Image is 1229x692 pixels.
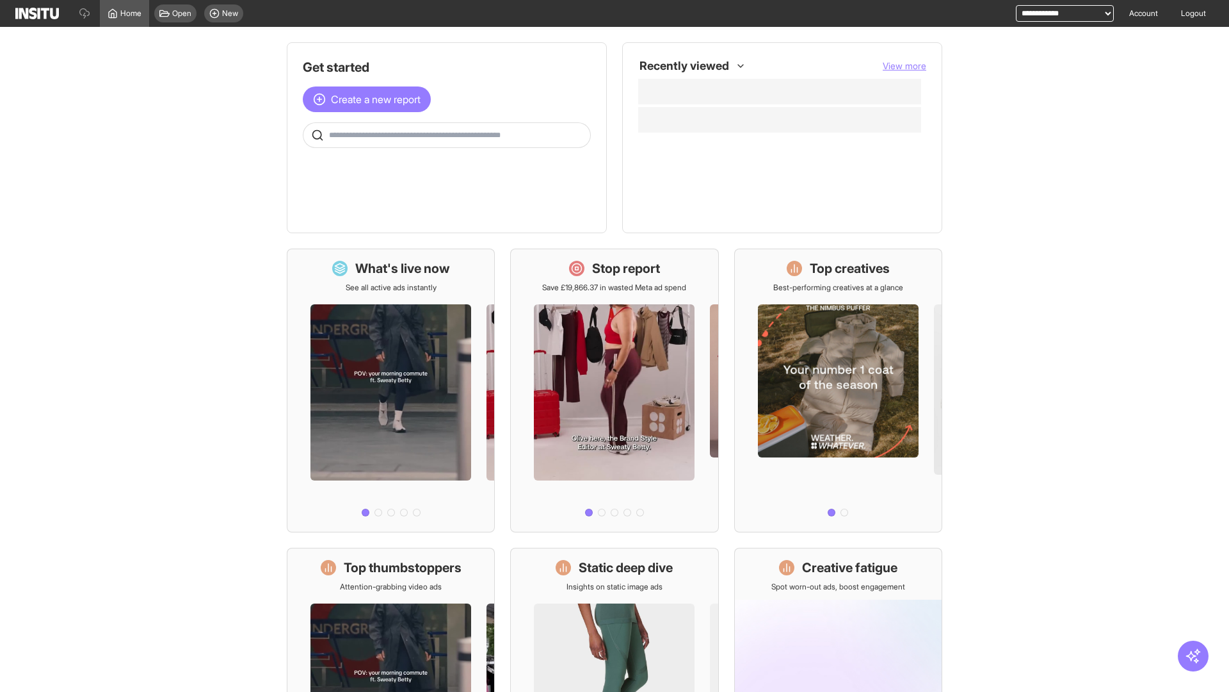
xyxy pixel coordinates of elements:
[542,283,686,293] p: Save £19,866.37 in wasted Meta ad spend
[566,582,663,592] p: Insights on static image ads
[734,249,942,532] a: Top creativesBest-performing creatives at a glance
[172,8,191,19] span: Open
[222,8,238,19] span: New
[592,259,660,277] h1: Stop report
[344,559,462,577] h1: Top thumbstoppers
[810,259,890,277] h1: Top creatives
[510,249,718,532] a: Stop reportSave £19,866.37 in wasted Meta ad spend
[773,283,903,293] p: Best-performing creatives at a glance
[120,8,141,19] span: Home
[883,60,926,71] span: View more
[355,259,450,277] h1: What's live now
[303,58,591,76] h1: Get started
[303,86,431,112] button: Create a new report
[883,60,926,72] button: View more
[287,249,495,532] a: What's live nowSee all active ads instantly
[340,582,442,592] p: Attention-grabbing video ads
[15,8,59,19] img: Logo
[579,559,673,577] h1: Static deep dive
[346,283,437,293] p: See all active ads instantly
[331,92,421,107] span: Create a new report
